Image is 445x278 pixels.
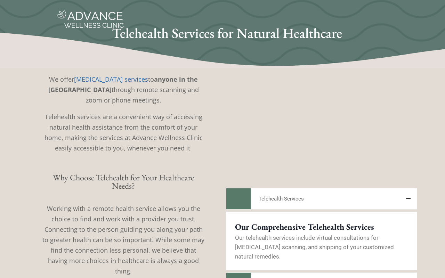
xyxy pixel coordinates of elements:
[74,75,148,83] a: [MEDICAL_DATA] services
[42,203,205,276] p: Working with a remote health service allows you the choice to find and work with a provider you t...
[42,112,205,153] p: Telehealth services are a convenient way of accessing natural health assistance from the comfort ...
[259,195,304,203] span: Telehealth Services
[42,173,205,190] h2: Why Choose Telehealth for Your Healthcare Needs?
[235,221,408,233] h3: Our Comprehensive Telehealth Services
[226,188,417,210] button: Telehealth Services
[42,74,205,105] p: We offer to through remote scanning and zoom or phone meetings.
[235,233,408,262] p: Our telehealth services include virtual consultations for [MEDICAL_DATA] scanning, and shipping o...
